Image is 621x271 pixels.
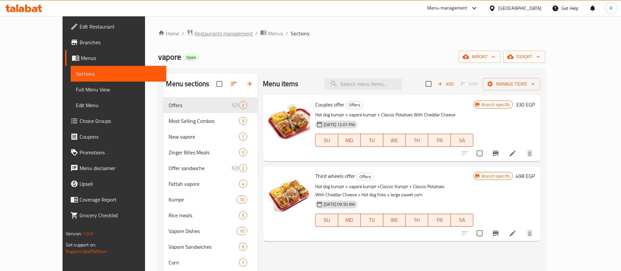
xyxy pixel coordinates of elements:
span: Select all sections [212,77,226,91]
span: WE [386,136,403,145]
img: Third wheels offer [268,171,310,213]
span: Promotions [80,148,161,156]
div: items [239,243,247,251]
button: TU [361,214,383,227]
button: MO [338,214,361,227]
a: Sections [71,66,166,82]
div: items [239,117,247,125]
h2: Menu sections [166,79,209,89]
button: TH [406,214,428,227]
span: SU [318,136,336,145]
h2: Menu items [263,79,299,89]
span: Branch specific [479,173,513,179]
span: MO [341,215,358,225]
span: Open [184,55,199,60]
span: Third wheels offer [315,171,355,181]
span: Add [437,80,455,88]
span: Full Menu View [76,86,161,93]
a: Edit menu item [509,149,517,157]
span: Most Selling Combos [169,117,239,125]
span: [DATE] 09:50 AM [321,201,357,207]
span: New vapore [169,133,239,141]
div: Vapore Dishes10 [163,223,258,239]
span: R [610,5,612,12]
span: Version: [66,229,82,238]
div: items [237,196,247,203]
li: / [255,29,258,37]
span: Edit Restaurant [80,23,161,30]
button: WE [383,134,406,147]
span: Fattah vapore [169,180,239,188]
button: SU [315,134,338,147]
span: 4 [239,181,247,187]
span: export [508,53,540,61]
span: MO [341,136,358,145]
span: Couples offer [315,100,344,109]
button: SA [451,214,473,227]
button: delete [522,145,538,161]
span: 1 [239,134,247,140]
span: TU [363,215,381,225]
button: Branch-specific-item [488,145,503,161]
span: Sort sections [226,76,242,92]
div: items [239,148,247,156]
span: FR [431,215,448,225]
a: Grocery Checklist [65,207,166,223]
div: Rice meals5 [163,207,258,223]
span: Add item [435,79,456,89]
span: Select to update [473,146,486,160]
span: Select section first [456,79,483,89]
button: delete [522,225,538,241]
span: 3 [239,118,247,124]
button: FR [428,134,451,147]
span: Manage items [488,80,535,88]
a: Coupons [65,129,166,145]
div: Offers2 [163,97,258,113]
span: Vapore Dishes [169,227,236,235]
span: Corn [169,259,239,266]
button: SU [315,214,338,227]
p: Hot dog kumpir + vapore kumpir + Classic Potatoes With Cheddar Cheese [315,111,473,119]
a: Menu disclaimer [65,160,166,176]
button: export [503,51,545,63]
a: Menus [65,50,166,66]
span: Kumpir [169,196,236,203]
a: Choice Groups [65,113,166,129]
span: Get support on: [66,241,96,249]
a: Branches [65,34,166,50]
span: import [464,53,495,61]
button: FR [428,214,451,227]
a: Menus [260,29,283,38]
span: 5 [239,212,247,219]
span: Rice meals [169,211,239,219]
nav: breadcrumb [158,29,545,38]
span: 10 [237,228,247,234]
a: Edit menu item [509,229,517,237]
button: Branch-specific-item [488,225,503,241]
span: TH [408,136,426,145]
button: Add section [242,76,258,92]
span: 2 [239,165,247,171]
span: Menus [81,54,161,62]
p: Hot dog kumpir + vapore kumpir +Classic Kumpir + Classic Potatoes With Cheddar Cheese + Hot dog f... [315,183,473,199]
div: Menu-management [427,4,467,12]
div: items [237,227,247,235]
li: / [286,29,288,37]
span: SA [453,136,471,145]
div: Zinger Bites Meals [169,148,239,156]
span: Edit Menu [76,101,161,109]
span: Offers [346,101,363,109]
span: Select to update [473,226,486,240]
span: Grocery Checklist [80,211,161,219]
div: items [239,211,247,219]
li: / [182,29,184,37]
div: Fattah vapore4 [163,176,258,192]
span: Offers [357,173,374,181]
span: TH [408,215,426,225]
span: 10 [237,197,247,203]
